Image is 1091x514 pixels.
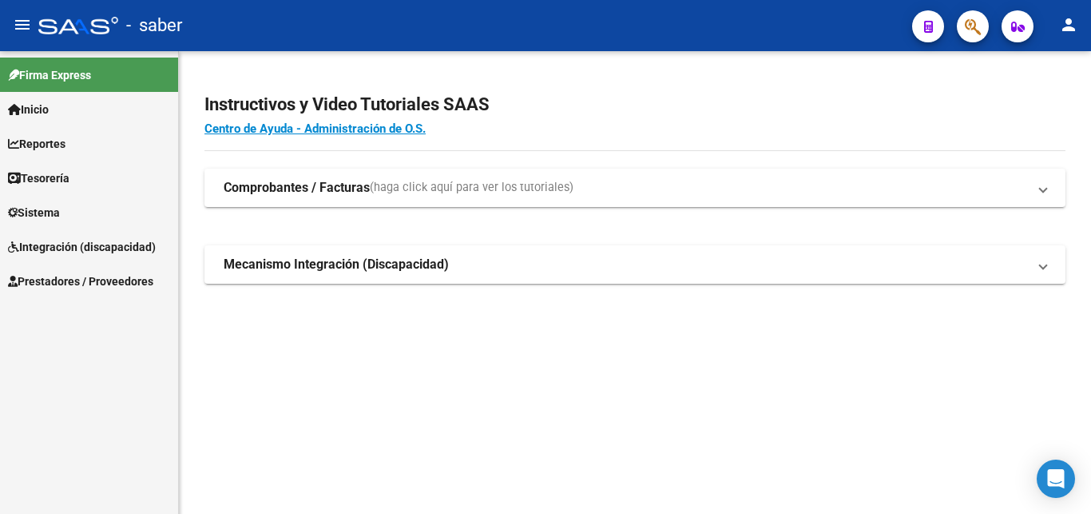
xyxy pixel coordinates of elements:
[8,238,156,256] span: Integración (discapacidad)
[1037,460,1075,498] div: Open Intercom Messenger
[224,179,370,197] strong: Comprobantes / Facturas
[204,169,1065,207] mat-expansion-panel-header: Comprobantes / Facturas(haga click aquí para ver los tutoriales)
[204,245,1065,284] mat-expansion-panel-header: Mecanismo Integración (Discapacidad)
[1059,15,1078,34] mat-icon: person
[204,122,426,136] a: Centro de Ayuda - Administración de O.S.
[8,273,153,290] span: Prestadores / Proveedores
[370,179,573,197] span: (haga click aquí para ver los tutoriales)
[204,90,1065,120] h2: Instructivos y Video Tutoriales SAAS
[224,256,449,273] strong: Mecanismo Integración (Discapacidad)
[8,204,60,221] span: Sistema
[8,135,65,153] span: Reportes
[13,15,32,34] mat-icon: menu
[126,8,182,43] span: - saber
[8,66,91,84] span: Firma Express
[8,101,49,118] span: Inicio
[8,169,69,187] span: Tesorería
